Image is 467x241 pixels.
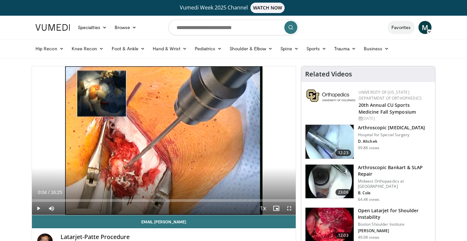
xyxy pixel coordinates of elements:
[32,199,296,202] div: Progress Bar
[358,139,425,144] p: D. Altchek
[32,202,45,215] button: Play
[36,3,431,13] a: Vumedi Week 2025 ChannelWATCH NOW
[358,197,379,202] p: 64.4K views
[358,145,379,151] p: 99.8K views
[305,125,354,159] img: 10039_3.png.150x105_q85_crop-smart_upscale.jpg
[335,232,351,239] span: 12:03
[305,165,354,199] img: cole_0_3.png.150x105_q85_crop-smart_upscale.jpg
[359,102,416,115] a: 20th Annual CU Sports Medicine Fall Symposium
[111,21,141,34] a: Browse
[250,3,285,13] span: WATCH NOW
[358,179,431,189] p: Midwest Orthopaedics at [GEOGRAPHIC_DATA]
[276,42,302,55] a: Spine
[74,21,111,34] a: Specialties
[168,20,299,35] input: Search topics, interventions
[330,42,360,55] a: Trauma
[191,42,226,55] a: Pediatrics
[360,42,393,55] a: Business
[388,21,415,34] a: Favorites
[51,190,62,195] span: 16:25
[358,190,431,196] p: B. Cole
[270,202,283,215] button: Enable picture-in-picture mode
[358,132,425,137] p: Hospital for Special Surgery
[305,164,431,202] a: 23:06 Arthroscopic Bankart & SLAP Repair Midwest Orthopaedics at [GEOGRAPHIC_DATA] B. Cole 64.4K ...
[358,207,431,220] h3: Open Latarjet for Shoulder Instability
[335,189,351,196] span: 23:06
[149,42,191,55] a: Hand & Wrist
[335,150,351,156] span: 12:23
[358,228,431,233] p: [PERSON_NAME]
[358,235,379,240] p: 49.0K views
[358,124,425,131] h3: Arthroscopic [MEDICAL_DATA]
[418,21,432,34] a: M
[45,202,58,215] button: Mute
[226,42,276,55] a: Shoulder & Elbow
[32,42,68,55] a: Hip Recon
[38,190,47,195] span: 0:04
[283,202,296,215] button: Fullscreen
[358,222,431,227] p: Boston Shoulder Institute
[61,233,290,241] h4: Latarjet-Patte Procedure
[359,116,430,121] div: [DATE]
[68,42,108,55] a: Knee Recon
[358,164,431,177] h3: Arthroscopic Bankart & SLAP Repair
[305,70,352,78] h4: Related Videos
[303,42,331,55] a: Sports
[32,66,296,215] video-js: Video Player
[257,202,270,215] button: Playback Rate
[359,89,422,101] a: University of [US_STATE] Department of Orthopaedics
[35,24,70,31] img: VuMedi Logo
[48,190,50,195] span: /
[306,89,355,102] img: 355603a8-37da-49b6-856f-e00d7e9307d3.png.150x105_q85_autocrop_double_scale_upscale_version-0.2.png
[108,42,149,55] a: Foot & Ankle
[32,215,296,228] a: Email [PERSON_NAME]
[305,124,431,159] a: 12:23 Arthroscopic [MEDICAL_DATA] Hospital for Special Surgery D. Altchek 99.8K views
